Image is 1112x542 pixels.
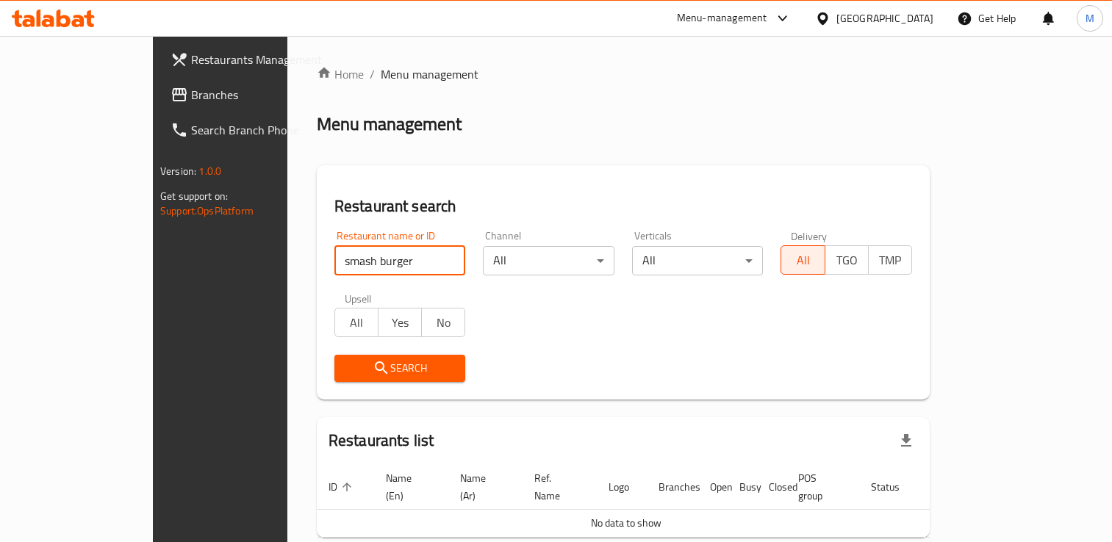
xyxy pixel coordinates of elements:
span: TMP [875,250,906,271]
span: All [341,312,373,333]
table: enhanced table [317,465,987,538]
button: All [334,308,379,337]
span: Name (En) [386,469,431,505]
span: Restaurants Management [191,51,327,68]
a: Support.OpsPlatform [160,201,254,220]
label: Delivery [791,231,828,241]
span: POS group [798,469,842,505]
span: ID [329,478,356,496]
span: Branches [191,86,327,104]
button: Search [334,355,466,382]
th: Logo [597,465,647,510]
span: No [428,312,459,333]
div: Menu-management [677,10,767,27]
button: Yes [378,308,422,337]
a: Search Branch Phone [159,112,339,148]
span: Version: [160,162,196,181]
nav: breadcrumb [317,65,930,83]
a: Branches [159,77,339,112]
button: All [781,245,825,275]
span: Search [346,359,454,377]
button: TGO [825,245,869,275]
div: All [483,246,614,275]
span: TGO [831,250,863,271]
a: Home [317,65,364,83]
span: Menu management [381,65,478,83]
input: Search for restaurant name or ID.. [334,246,466,275]
h2: Menu management [317,112,462,136]
th: Closed [757,465,786,510]
h2: Restaurants list [329,430,434,452]
span: Status [871,478,919,496]
span: 1.0.0 [198,162,221,181]
span: No data to show [591,513,661,532]
label: Upsell [345,293,372,303]
th: Busy [728,465,757,510]
div: [GEOGRAPHIC_DATA] [836,10,933,26]
div: Export file [889,423,924,458]
span: Get support on: [160,187,228,206]
span: M [1086,10,1094,26]
div: All [632,246,764,275]
span: Search Branch Phone [191,121,327,139]
th: Open [698,465,728,510]
h2: Restaurant search [334,195,912,217]
button: No [421,308,465,337]
a: Restaurants Management [159,42,339,77]
span: All [787,250,819,271]
button: TMP [868,245,912,275]
span: Name (Ar) [460,469,505,505]
span: Ref. Name [534,469,579,505]
li: / [370,65,375,83]
span: Yes [384,312,416,333]
th: Branches [647,465,698,510]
